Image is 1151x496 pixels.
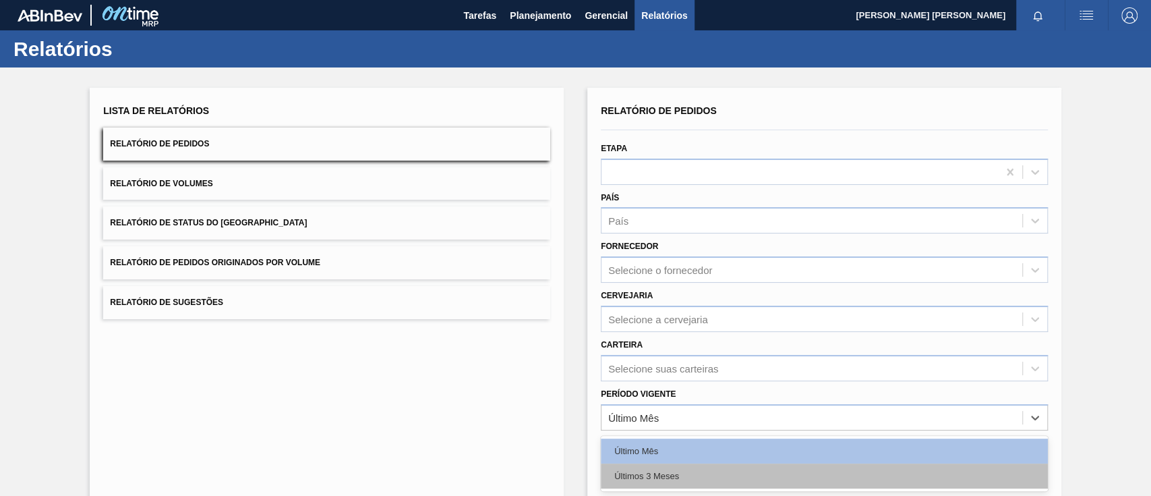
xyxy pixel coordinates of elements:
span: Relatório de Sugestões [110,298,223,307]
button: Relatório de Status do [GEOGRAPHIC_DATA] [103,206,550,240]
img: TNhmsLtSVTkK8tSr43FrP2fwEKptu5GPRR3wAAAABJRU5ErkJggg== [18,9,82,22]
span: Relatório de Volumes [110,179,212,188]
label: País [601,193,619,202]
label: Fornecedor [601,242,658,251]
button: Relatório de Pedidos [103,128,550,161]
div: Último Mês [608,412,659,423]
span: Lista de Relatórios [103,105,209,116]
span: Relatório de Pedidos [110,139,209,148]
img: userActions [1078,7,1094,24]
div: País [608,215,628,227]
div: Selecione a cervejaria [608,313,708,325]
h1: Relatórios [13,41,253,57]
label: Carteira [601,340,643,350]
label: Etapa [601,144,627,153]
button: Notificações [1016,6,1059,25]
span: Planejamento [510,7,571,24]
div: Selecione o fornecedor [608,265,712,276]
button: Relatório de Sugestões [103,286,550,319]
div: Último Mês [601,439,1048,464]
span: Gerencial [585,7,628,24]
label: Cervejaria [601,291,653,300]
span: Relatório de Pedidos Originados por Volume [110,258,320,267]
span: Relatório de Status do [GEOGRAPHIC_DATA] [110,218,307,227]
span: Relatório de Pedidos [601,105,717,116]
span: Tarefas [463,7,496,24]
button: Relatório de Pedidos Originados por Volume [103,246,550,279]
label: Período Vigente [601,389,676,399]
div: Selecione suas carteiras [608,362,718,374]
img: Logout [1121,7,1138,24]
button: Relatório de Volumes [103,167,550,200]
span: Relatórios [641,7,687,24]
div: Últimos 3 Meses [601,464,1048,489]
